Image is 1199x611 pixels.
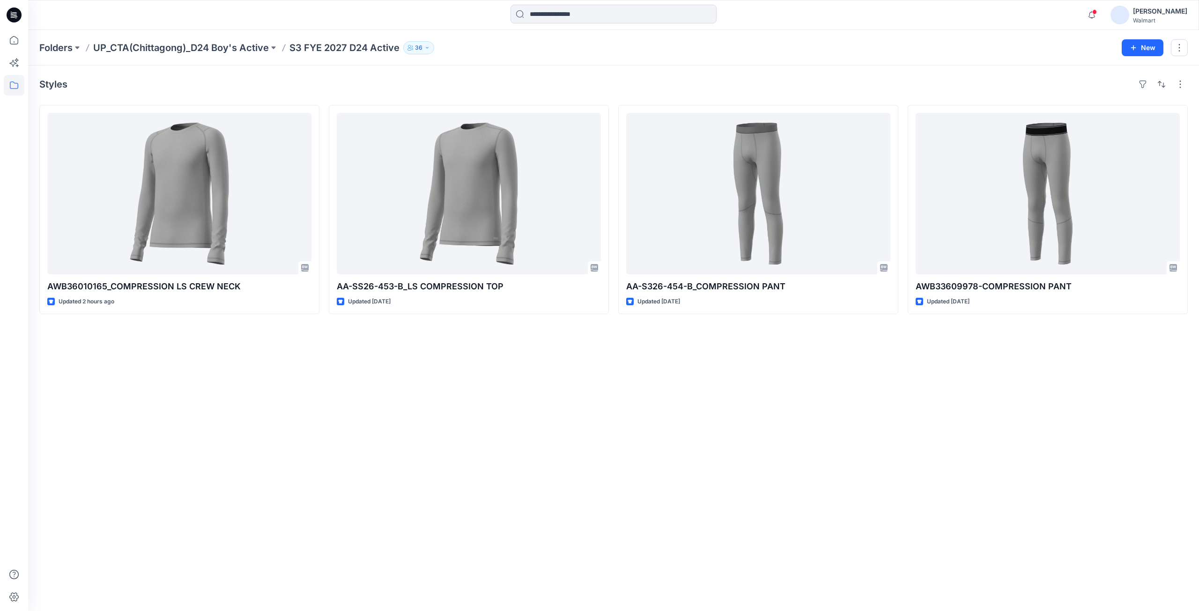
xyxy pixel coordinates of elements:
[348,297,391,307] p: Updated [DATE]
[1133,17,1187,24] div: Walmart
[415,43,422,53] p: 36
[1110,6,1129,24] img: avatar
[337,113,601,274] a: AA-SS26-453-B_LS COMPRESSION TOP
[403,41,434,54] button: 36
[626,113,890,274] a: AA-S326-454-B_COMPRESSION PANT
[47,280,311,293] p: AWB36010165_COMPRESSION LS CREW NECK
[927,297,970,307] p: Updated [DATE]
[337,280,601,293] p: AA-SS26-453-B_LS COMPRESSION TOP
[39,79,67,90] h4: Styles
[637,297,680,307] p: Updated [DATE]
[39,41,73,54] a: Folders
[289,41,400,54] p: S3 FYE 2027 D24 Active
[916,280,1180,293] p: AWB33609978-COMPRESSION PANT
[93,41,269,54] a: UP_CTA(Chittagong)_D24 Boy's Active
[916,113,1180,274] a: AWB33609978-COMPRESSION PANT
[47,113,311,274] a: AWB36010165_COMPRESSION LS CREW NECK
[59,297,114,307] p: Updated 2 hours ago
[626,280,890,293] p: AA-S326-454-B_COMPRESSION PANT
[1133,6,1187,17] div: [PERSON_NAME]
[1122,39,1163,56] button: New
